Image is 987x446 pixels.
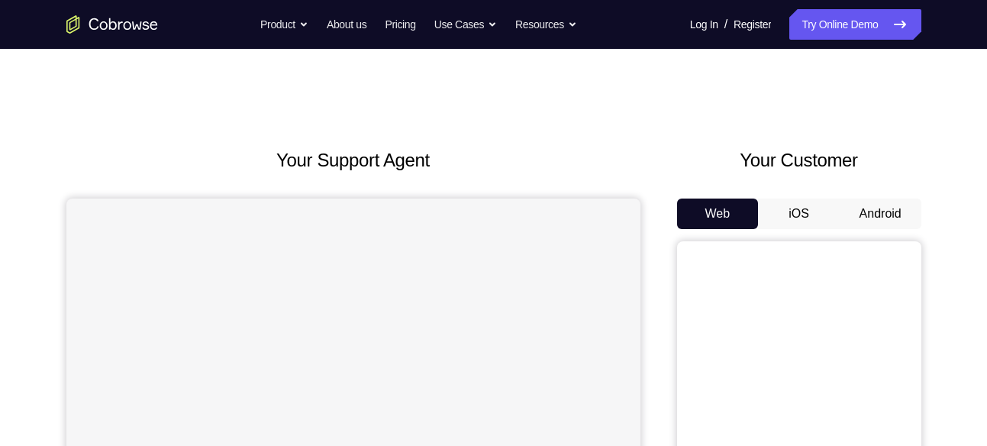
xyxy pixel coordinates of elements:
[840,199,921,229] button: Android
[724,15,727,34] span: /
[758,199,840,229] button: iOS
[327,9,366,40] a: About us
[66,147,640,174] h2: Your Support Agent
[66,15,158,34] a: Go to the home page
[690,9,718,40] a: Log In
[677,199,759,229] button: Web
[515,9,577,40] button: Resources
[434,9,497,40] button: Use Cases
[789,9,921,40] a: Try Online Demo
[677,147,921,174] h2: Your Customer
[385,9,415,40] a: Pricing
[260,9,308,40] button: Product
[734,9,771,40] a: Register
